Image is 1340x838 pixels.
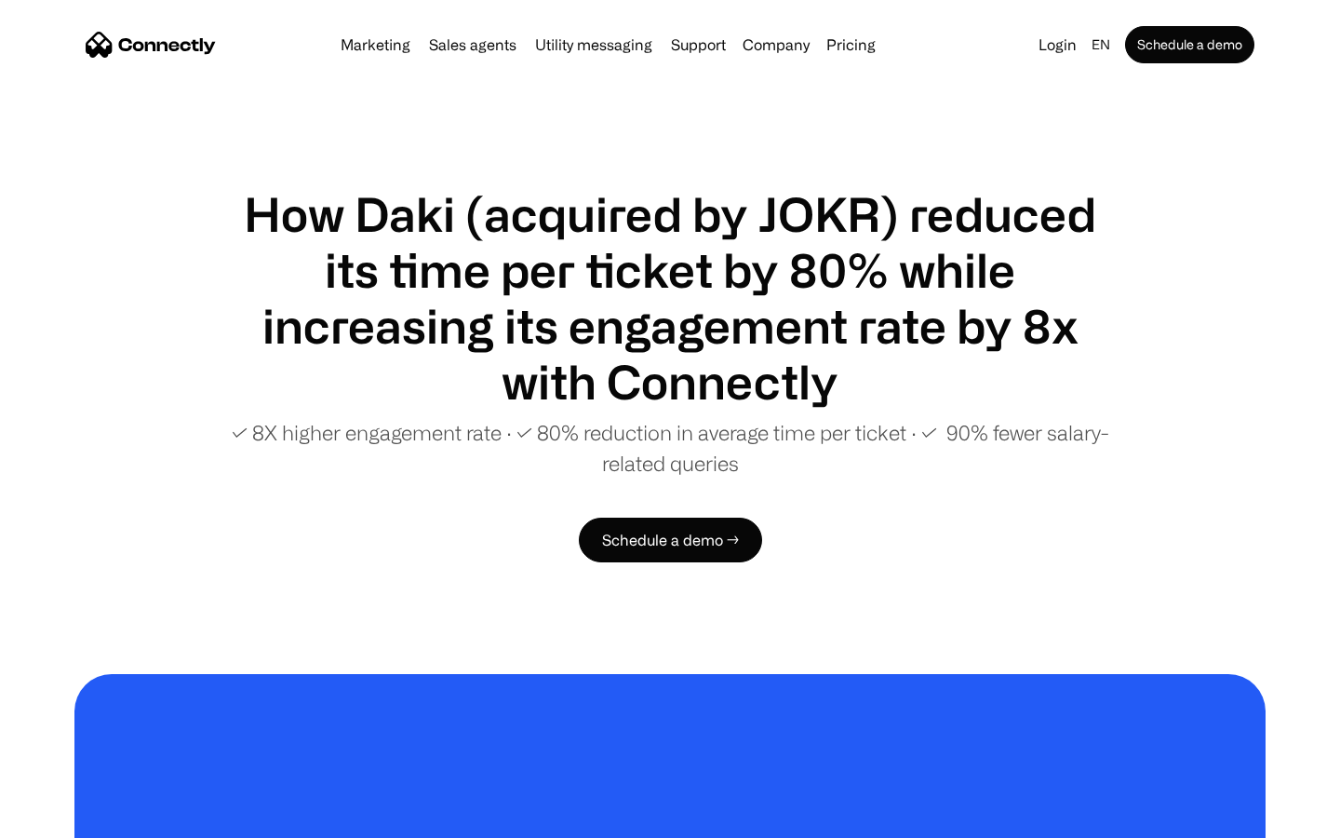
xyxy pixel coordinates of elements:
[579,518,762,562] a: Schedule a demo →
[1092,32,1110,58] div: en
[37,805,112,831] ul: Language list
[422,37,524,52] a: Sales agents
[1031,32,1084,58] a: Login
[528,37,660,52] a: Utility messaging
[819,37,883,52] a: Pricing
[663,37,733,52] a: Support
[19,804,112,831] aside: Language selected: English
[223,417,1117,479] p: ✓ 8X higher engagement rate ∙ ✓ 80% reduction in average time per ticket ∙ ✓ 90% fewer salary-rel...
[743,32,810,58] div: Company
[333,37,418,52] a: Marketing
[1125,26,1254,63] a: Schedule a demo
[223,186,1117,410] h1: How Daki (acquired by JOKR) reduced its time per ticket by 80% while increasing its engagement ra...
